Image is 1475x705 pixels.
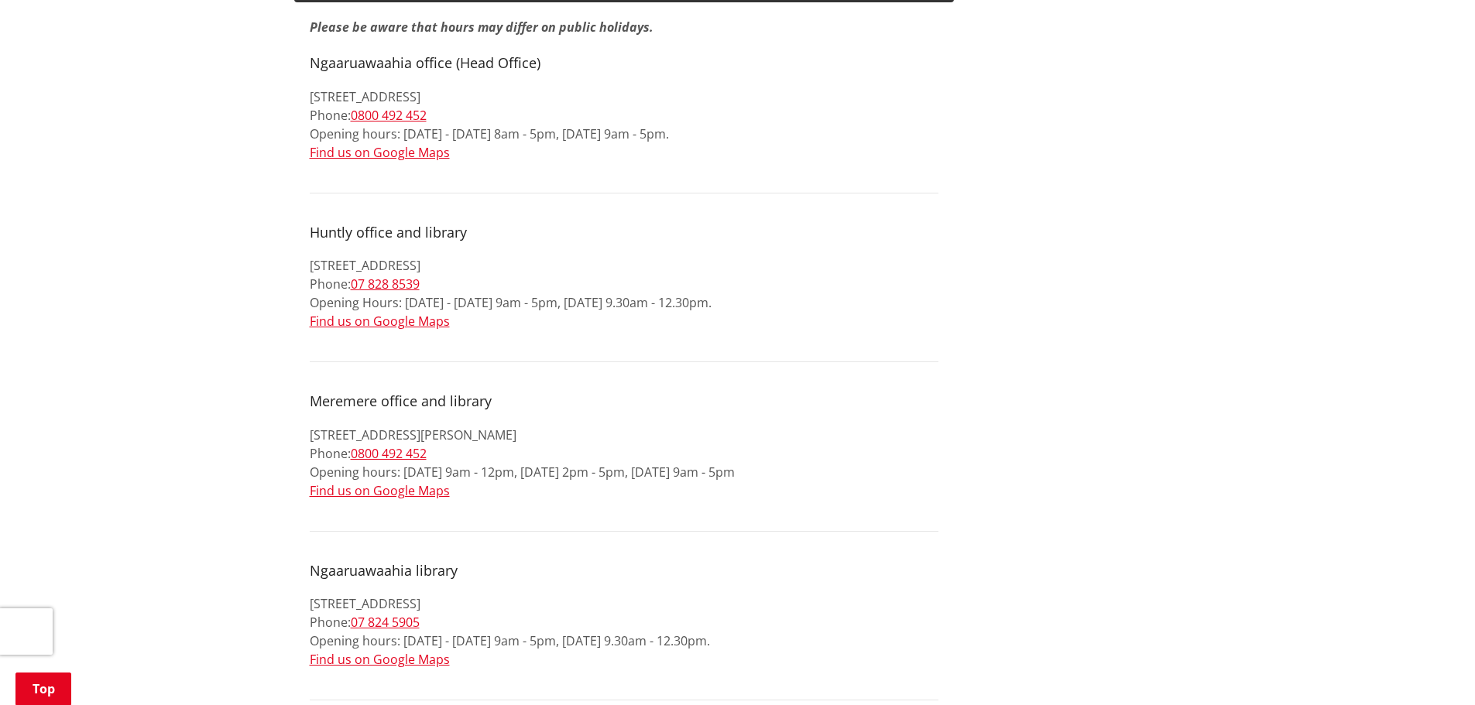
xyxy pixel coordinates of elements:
p: [STREET_ADDRESS] Phone: Opening hours: [DATE] - [DATE] 9am - 5pm, [DATE] 9.30am - 12.30pm. [310,594,938,669]
a: Top [15,672,71,705]
p: [STREET_ADDRESS][PERSON_NAME] Phone: Opening hours: [DATE] 9am - 12pm, [DATE] 2pm - 5pm, [DATE] 9... [310,426,938,500]
a: 0800 492 452 [351,107,427,124]
strong: Please be aware that hours may differ on public holidays. [310,19,653,54]
p: [STREET_ADDRESS] Phone: Opening hours: [DATE] - [DATE] 8am - 5pm, [DATE] 9am - 5pm. [310,87,938,162]
p: [STREET_ADDRESS] Phone: Opening Hours: [DATE] - [DATE] 9am - 5pm, [DATE] 9.30am - 12.30pm. [310,256,938,330]
h4: Huntly office and library [310,224,938,241]
iframe: Messenger Launcher [1404,640,1460,696]
h4: Ngaaruawaahia library [310,563,938,580]
a: 0800 492 452 [351,445,427,462]
a: Find us on Google Maps [310,482,450,499]
h4: Meremere office and library [310,393,938,410]
a: 07 828 8539 [351,275,420,293]
a: 07 824 5905 [351,614,420,631]
a: Find us on Google Maps [310,144,450,161]
a: Find us on Google Maps [310,313,450,330]
h4: Ngaaruawaahia office (Head Office) [310,55,938,72]
a: Find us on Google Maps [310,651,450,668]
